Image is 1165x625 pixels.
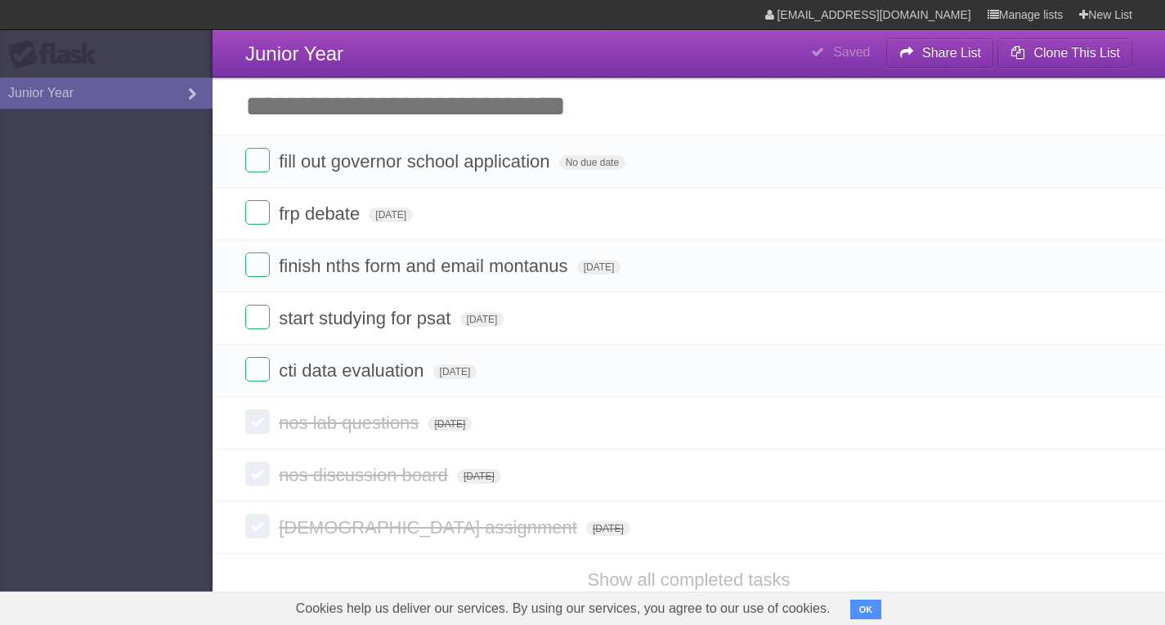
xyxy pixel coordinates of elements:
label: Done [245,305,270,329]
label: Done [245,252,270,277]
button: Clone This List [997,38,1132,68]
span: finish nths form and email montanus [279,256,571,276]
button: OK [850,600,882,619]
label: Done [245,200,270,225]
span: [DATE] [428,417,472,431]
label: Done [245,409,270,434]
label: Done [245,514,270,538]
span: [DATE] [457,469,501,484]
b: Saved [833,45,870,59]
b: Share List [922,46,981,60]
span: frp debate [279,203,364,224]
span: [DATE] [369,208,413,222]
span: cti data evaluation [279,360,428,381]
label: Done [245,148,270,172]
a: Show all completed tasks [587,569,790,590]
label: Done [245,462,270,486]
span: [DATE] [577,260,621,275]
span: [DATE] [433,364,477,379]
span: Cookies help us deliver our services. By using our services, you agree to our use of cookies. [280,592,847,625]
label: Done [245,357,270,382]
span: [DATE] [460,312,504,327]
span: Junior Year [245,42,343,65]
span: No due date [559,155,625,170]
span: nos lab questions [279,413,423,433]
span: nos discussion board [279,465,452,485]
span: [DATE] [586,521,630,536]
div: Flask [8,40,106,69]
span: [DEMOGRAPHIC_DATA] assignment [279,517,581,538]
b: Clone This List [1033,46,1120,60]
span: start studying for psat [279,308,455,328]
button: Share List [886,38,994,68]
span: fill out governor school application [279,151,553,172]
